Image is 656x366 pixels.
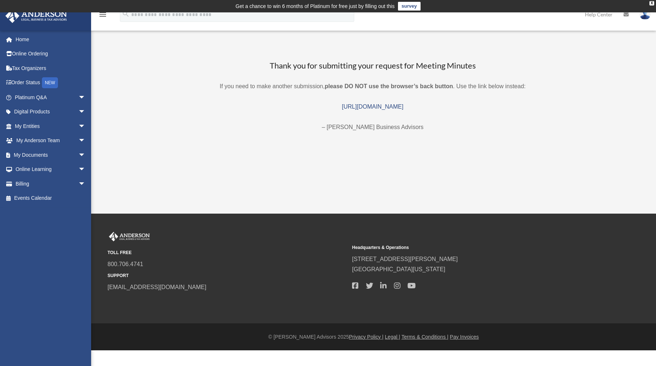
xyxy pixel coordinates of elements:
a: Pay Invoices [450,334,479,340]
img: Anderson Advisors Platinum Portal [108,232,151,241]
span: arrow_drop_down [78,148,93,163]
div: NEW [42,77,58,88]
a: Events Calendar [5,191,97,206]
a: [URL][DOMAIN_NAME] [342,104,403,110]
span: arrow_drop_down [78,176,93,191]
a: Privacy Policy | [349,334,384,340]
a: Terms & Conditions | [402,334,449,340]
a: Billingarrow_drop_down [5,176,97,191]
small: TOLL FREE [108,249,347,257]
a: survey [398,2,421,11]
img: User Pic [640,9,651,20]
a: Digital Productsarrow_drop_down [5,105,97,119]
img: Anderson Advisors Platinum Portal [3,9,69,23]
div: Get a chance to win 6 months of Platinum for free just by filling out this [235,2,395,11]
span: arrow_drop_down [78,105,93,120]
h3: Thank you for submitting your request for Meeting Minutes [100,60,645,71]
small: SUPPORT [108,272,347,280]
span: arrow_drop_down [78,162,93,177]
i: search [122,10,130,18]
span: arrow_drop_down [78,133,93,148]
a: Home [5,32,97,47]
a: 800.706.4741 [108,261,143,267]
div: close [649,1,654,5]
a: Platinum Q&Aarrow_drop_down [5,90,97,105]
a: menu [98,13,107,19]
a: Legal | [385,334,400,340]
a: [STREET_ADDRESS][PERSON_NAME] [352,256,458,262]
a: Tax Organizers [5,61,97,75]
a: My Entitiesarrow_drop_down [5,119,97,133]
small: Headquarters & Operations [352,244,591,252]
a: [EMAIL_ADDRESS][DOMAIN_NAME] [108,284,206,290]
a: Order StatusNEW [5,75,97,90]
a: Online Learningarrow_drop_down [5,162,97,177]
span: arrow_drop_down [78,119,93,134]
div: © [PERSON_NAME] Advisors 2025 [91,332,656,342]
p: – [PERSON_NAME] Business Advisors [100,122,645,132]
a: My Anderson Teamarrow_drop_down [5,133,97,148]
i: menu [98,10,107,19]
a: [GEOGRAPHIC_DATA][US_STATE] [352,266,445,272]
b: please DO NOT use the browser’s back button [325,83,453,89]
p: If you need to make another submission, . Use the link below instead: [100,81,645,91]
a: My Documentsarrow_drop_down [5,148,97,162]
a: Online Ordering [5,47,97,61]
span: arrow_drop_down [78,90,93,105]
